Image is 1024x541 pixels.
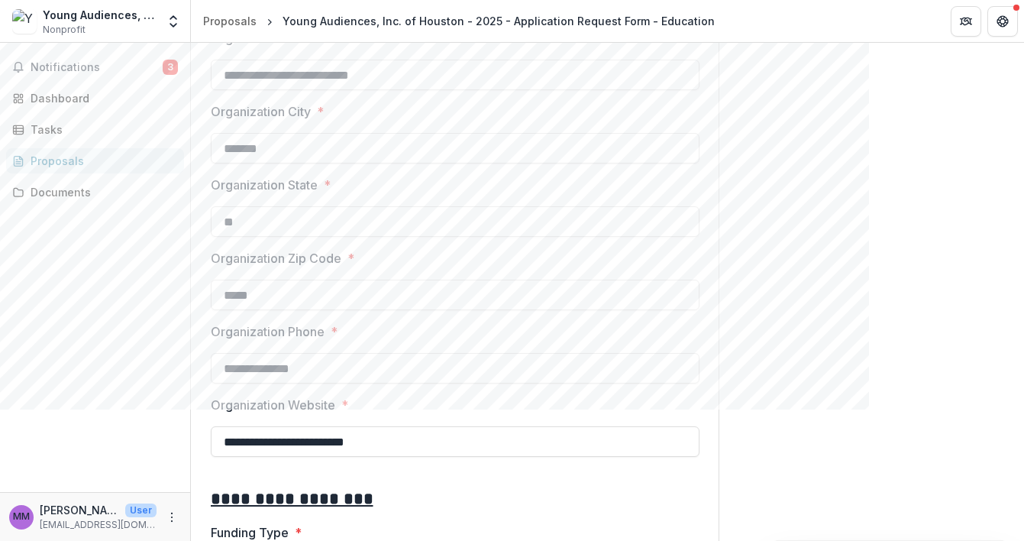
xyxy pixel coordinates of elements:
[6,55,184,79] button: Notifications3
[40,502,119,518] p: [PERSON_NAME]
[211,176,318,194] p: Organization State
[40,518,157,532] p: [EMAIL_ADDRESS][DOMAIN_NAME]
[31,153,172,169] div: Proposals
[43,23,86,37] span: Nonprofit
[12,9,37,34] img: Young Audiences, Inc. of Houston
[31,184,172,200] div: Documents
[31,90,172,106] div: Dashboard
[125,504,157,517] p: User
[6,180,184,205] a: Documents
[211,322,325,341] p: Organization Phone
[211,249,341,267] p: Organization Zip Code
[163,60,178,75] span: 3
[6,86,184,111] a: Dashboard
[203,13,257,29] div: Proposals
[951,6,981,37] button: Partners
[211,396,335,414] p: Organization Website
[987,6,1018,37] button: Get Help
[13,512,30,522] div: Mary Mettenbrink
[31,61,163,74] span: Notifications
[197,10,721,32] nav: breadcrumb
[197,10,263,32] a: Proposals
[283,13,715,29] div: Young Audiences, Inc. of Houston - 2025 - Application Request Form - Education
[43,7,157,23] div: Young Audiences, Inc. of [GEOGRAPHIC_DATA]
[6,148,184,173] a: Proposals
[6,117,184,142] a: Tasks
[211,102,311,121] p: Organization City
[163,508,181,526] button: More
[31,121,172,138] div: Tasks
[163,6,184,37] button: Open entity switcher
